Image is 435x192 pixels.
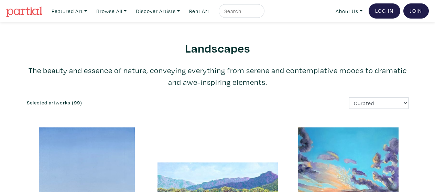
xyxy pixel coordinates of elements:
[27,65,409,88] p: The beauty and essence of nature, conveying everything from serene and contemplative moods to dra...
[48,4,90,18] a: Featured Art
[27,100,213,106] h6: Selected artworks (99)
[224,7,258,15] input: Search
[403,3,429,19] a: Join
[133,4,183,18] a: Discover Artists
[369,3,400,19] a: Log In
[93,4,130,18] a: Browse All
[333,4,366,18] a: About Us
[27,41,409,55] h2: Landscapes
[186,4,213,18] a: Rent Art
